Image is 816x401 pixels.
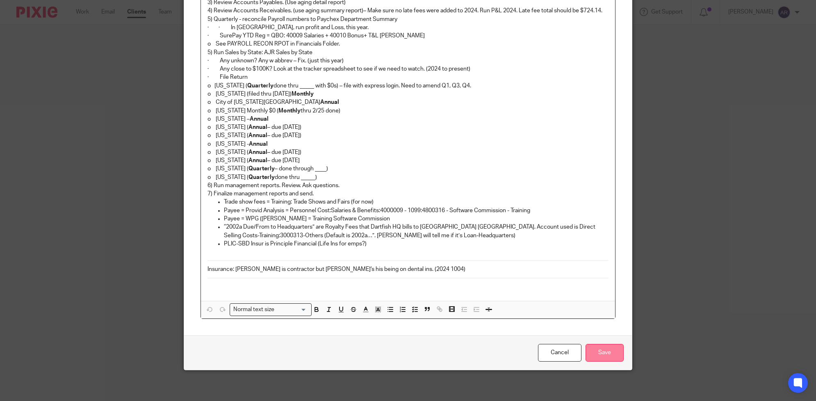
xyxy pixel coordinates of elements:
p: o [US_STATE] ( – due [DATE] [207,156,609,165]
strong: Annual [248,158,267,163]
strong: Annual [248,133,267,138]
p: 5) Run Sales by State: AJR Sales by State [207,48,609,57]
p: · SurePay YTD Reg = QBO: 40009 Salaries + 40010 Bonus+ T&L [PERSON_NAME] [207,32,609,40]
p: o See PAYROLL RECON RPOT in Financials Folder. [207,40,609,48]
p: Trade show fees = Training: Trade Shows and Fairs (for now) [224,198,609,206]
p: o [US_STATE] – [207,115,609,123]
p: 7) Finalize management reports and send. [207,190,609,198]
p: o [US_STATE] ( done thru _____) [207,173,609,181]
input: Save [586,344,624,362]
p: o [US_STATE] ( – done through ____) [207,165,609,173]
input: Search for option [277,305,307,314]
p: o [US_STATE] (filed thru [DATE]) [207,90,609,98]
p: o [US_STATE] ( – due [DATE]) [207,131,609,140]
p: “2002a Due/From to Headquarters” are Royalty Fees that Dartfish HQ bills to [GEOGRAPHIC_DATA] [GE... [224,223,609,240]
p: · · In [GEOGRAPHIC_DATA], run profit and Loss, this year. [207,23,609,32]
p: Payee = Provid Analysis = Personnel Cost:Salaries & Benefits:4000009 - 1099:4800316 - Software Co... [224,206,609,215]
p: · File Return [207,73,609,81]
span: Normal text size [232,305,276,314]
p: Payee = WPG ([PERSON_NAME] = Training Software Commission [224,215,609,223]
p: PLIC-SBD Insur is Principle Financial (Life Ins for emps?) [224,240,609,248]
a: Cancel [538,344,581,362]
strong: Annual [249,141,268,147]
p: 4) Review Accounts Receivables. (use aging summary report)– Make sure no late fees were added to ... [207,7,609,15]
p: Insurance: [PERSON_NAME] is contractor but [PERSON_NAME]'s his being on dental ins. (2024 1004) [207,265,609,273]
p: · Any unknown? Any w abbrev – Fix. (just this year) [207,57,609,65]
strong: Annual [250,116,269,122]
strong: Quarterly [247,83,274,89]
p: o [US_STATE] Monthly $0 ( thru 2/25 done) [207,107,609,115]
strong: Monthly [278,108,301,114]
p: o [US_STATE] ( done thru _____ with $0s) – file with express login. Need to amend Q1, Q3, Q4. [207,82,609,90]
strong: Annual [248,149,267,155]
strong: Annual [320,99,339,105]
p: 6) Run management reports. Review. Ask questions. [207,181,609,190]
strong: Quarterly [248,166,275,172]
strong: Annual [248,124,267,130]
p: · Any close to $100K? Look at the tracker spreadsheet to see if we need to watch. (2024 to present) [207,65,609,73]
p: o City of [US_STATE][GEOGRAPHIC_DATA] [207,98,609,106]
strong: Monthly [292,91,314,97]
p: o [US_STATE] ( – due [DATE]) [207,148,609,156]
p: 5) Quarterly - reconcile Payroll numbers to Paychex Department Summary [207,15,609,23]
p: o [US_STATE] - [207,140,609,148]
div: Search for option [230,303,312,316]
strong: Quarterly [248,174,275,180]
p: o [US_STATE] ( – due [DATE]) [207,123,609,131]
